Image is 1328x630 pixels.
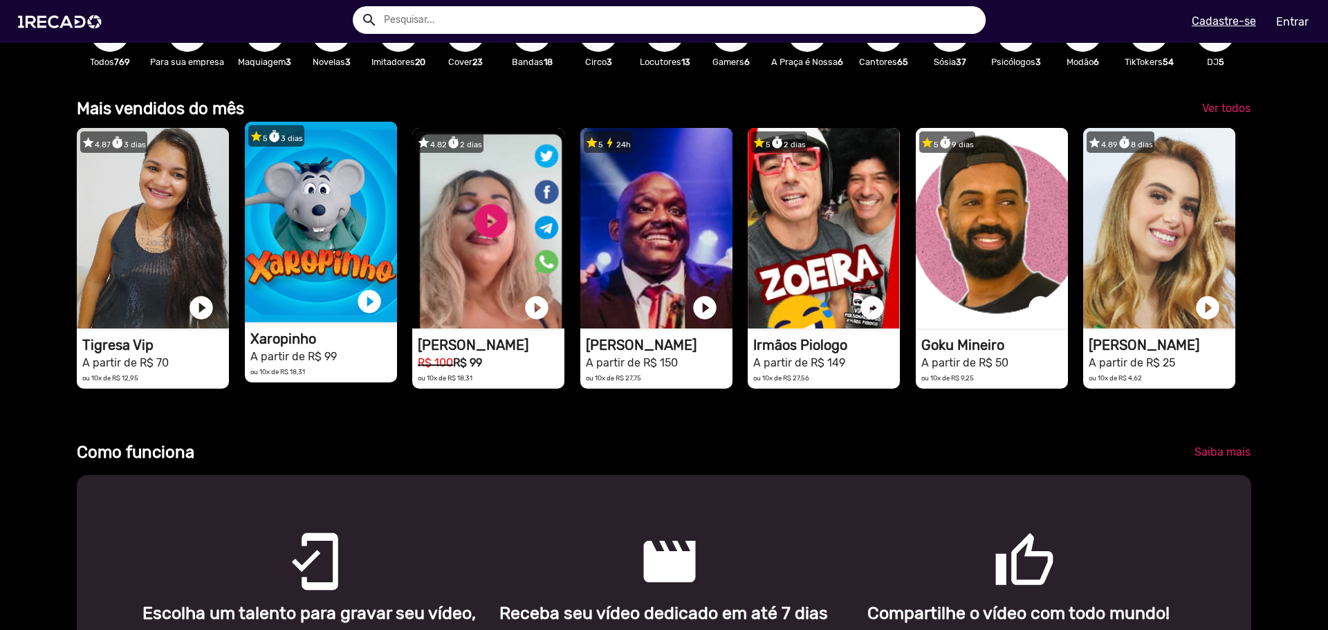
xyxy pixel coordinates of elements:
video: 1RECADO vídeos dedicados para fãs e empresas [245,122,397,322]
p: Gamers [705,55,757,68]
mat-icon: mobile_friendly [284,530,300,547]
p: Novelas [305,55,358,68]
b: 65 [897,57,908,67]
video: 1RECADO vídeos dedicados para fãs e empresas [748,128,900,328]
b: 3 [345,57,351,67]
p: TikTokers [1123,55,1175,68]
mat-icon: Example home icon [361,12,378,28]
video: 1RECADO vídeos dedicados para fãs e empresas [412,128,564,328]
h1: Irmãos Piologo [753,337,900,353]
p: Modão [1056,55,1109,68]
a: Entrar [1267,10,1318,34]
p: Cover [439,55,492,68]
small: A partir de R$ 99 [250,350,337,363]
a: Saiba mais [1183,440,1262,465]
small: ou 10x de R$ 18,31 [418,374,472,382]
small: ou 10x de R$ 9,25 [921,374,974,382]
button: Example home icon [356,7,380,31]
small: ou 10x de R$ 27,75 [586,374,641,382]
span: Saiba mais [1195,445,1251,458]
p: Todos [84,55,136,68]
p: Cantores [857,55,910,68]
h1: Goku Mineiro [921,337,1068,353]
small: R$ 100 [418,356,453,369]
b: 18 [544,57,553,67]
p: Bandas [506,55,558,68]
b: Mais vendidos do mês [77,99,244,118]
p: Para sua empresa [150,55,224,68]
h1: [PERSON_NAME] [586,337,732,353]
b: 6 [1094,57,1099,67]
u: Cadastre-se [1192,15,1256,28]
a: play_circle_filled [523,294,551,322]
h1: [PERSON_NAME] [418,337,564,353]
p: Locutores [638,55,691,68]
b: 54 [1163,57,1174,67]
input: Pesquisar... [373,6,986,34]
video: 1RECADO vídeos dedicados para fãs e empresas [1083,128,1235,328]
small: ou 10x de R$ 18,31 [250,368,305,376]
b: 6 [744,57,750,67]
mat-icon: movie [638,530,655,547]
b: Como funciona [77,443,194,462]
mat-icon: thumb_up_outlined [993,530,1010,547]
video: 1RECADO vídeos dedicados para fãs e empresas [77,128,229,328]
span: Ver todos [1202,102,1251,115]
h1: [PERSON_NAME] [1089,337,1235,353]
small: A partir de R$ 50 [921,356,1008,369]
b: 6 [838,57,843,67]
h1: Xaropinho [250,331,397,347]
p: Sósia [923,55,976,68]
b: 3 [286,57,291,67]
h1: Tigresa Vip [82,337,229,353]
small: A partir de R$ 25 [1089,356,1175,369]
p: Maquiagem [238,55,291,68]
a: play_circle_filled [187,294,215,322]
p: DJ [1189,55,1242,68]
small: A partir de R$ 150 [586,356,678,369]
a: play_circle_filled [691,294,719,322]
p: Psicólogos [990,55,1042,68]
b: 37 [956,57,966,67]
b: 3 [1035,57,1041,67]
a: play_circle_filled [858,294,886,322]
video: 1RECADO vídeos dedicados para fãs e empresas [916,128,1068,328]
small: ou 10x de R$ 12,95 [82,374,138,382]
b: 13 [681,57,690,67]
a: play_circle_filled [1194,294,1221,322]
video: 1RECADO vídeos dedicados para fãs e empresas [580,128,732,328]
b: 23 [472,57,483,67]
b: 5 [1219,57,1224,67]
small: A partir de R$ 70 [82,356,169,369]
b: 20 [415,57,425,67]
a: play_circle_filled [356,288,383,315]
p: Imitadores [371,55,425,68]
b: R$ 99 [453,356,482,369]
b: 3 [607,57,612,67]
b: 769 [114,57,130,67]
a: play_circle_filled [1026,294,1054,322]
small: ou 10x de R$ 27,56 [753,374,809,382]
small: A partir de R$ 149 [753,356,845,369]
small: ou 10x de R$ 4,62 [1089,374,1142,382]
p: A Praça é Nossa [771,55,843,68]
p: Circo [572,55,625,68]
